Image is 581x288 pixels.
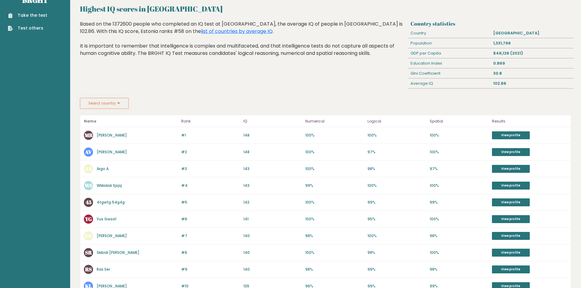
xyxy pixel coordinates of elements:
text: SR [85,249,92,256]
a: View profile [492,131,530,139]
p: 143 [243,166,302,172]
p: Logical [368,118,426,125]
p: 97% [368,149,426,155]
p: #3 [181,166,240,172]
p: 100% [430,216,488,222]
h3: Country statistics [411,20,571,27]
p: #5 [181,200,240,205]
p: #1 [181,133,240,138]
p: 100% [430,183,488,188]
text: RS [85,266,92,273]
a: View profile [492,182,530,190]
a: Take the test [8,12,47,19]
p: 100% [305,250,364,255]
p: 100% [305,133,364,138]
p: 100% [430,250,488,255]
p: IQ [243,118,302,125]
a: Ras Ser [97,267,110,272]
p: 99% [305,183,364,188]
p: 148 [243,133,302,138]
text: MB [85,132,92,139]
a: View profile [492,232,530,240]
p: 143 [243,183,302,188]
a: View profile [492,249,530,257]
p: #8 [181,250,240,255]
button: Select country [80,98,129,109]
p: 98% [305,267,364,272]
p: 140 [243,267,302,272]
div: Population [408,38,491,48]
a: list of countries by average IQ [201,28,273,35]
a: View profile [492,198,530,206]
div: $46,126 (2021) [491,48,574,58]
div: Based on the 1372600 people who completed an IQ test at [GEOGRAPHIC_DATA], the average IQ of peop... [80,20,406,66]
p: 100% [368,183,426,188]
a: 4tgwtg 54g4g [97,200,125,205]
text: WS [84,182,92,189]
a: [PERSON_NAME] [97,233,127,238]
p: 100% [368,233,426,239]
div: Gini Coefficient [408,69,491,78]
p: 98% [368,250,426,255]
p: 98% [305,233,364,239]
text: AA [84,165,92,172]
text: YG [85,215,92,222]
p: #4 [181,183,240,188]
p: #6 [181,216,240,222]
div: 1,331,796 [491,38,574,48]
p: #2 [181,149,240,155]
p: 141 [243,216,302,222]
p: 100% [305,200,364,205]
p: 100% [305,216,364,222]
b: Name [84,119,96,124]
p: 142 [243,200,302,205]
a: Wkksksk Sjsjsj [97,183,122,188]
p: 95% [368,216,426,222]
a: View profile [492,148,530,156]
text: AV [85,148,92,155]
p: Numerical [305,118,364,125]
div: 0.869 [491,59,574,68]
p: 140 [243,250,302,255]
div: 102.86 [491,79,574,88]
p: 97% [430,166,488,172]
p: 140 [243,233,302,239]
p: 99% [368,200,426,205]
p: 100% [305,166,364,172]
p: 98% [368,166,426,172]
a: View profile [492,265,530,273]
a: [PERSON_NAME] [97,133,127,138]
div: 30.8 [491,69,574,78]
text: 45 [85,199,91,206]
p: 98% [430,233,488,239]
p: 100% [305,149,364,155]
a: View profile [492,165,530,173]
div: GDP per Capita [408,48,491,58]
p: 98% [430,267,488,272]
div: Country [408,28,491,38]
p: 100% [430,149,488,155]
a: Argo A [97,166,109,171]
h2: Highest IQ scores in [GEOGRAPHIC_DATA] [80,3,571,14]
a: Test others [8,25,47,31]
p: 99% [430,200,488,205]
a: Skibidi [PERSON_NAME] [97,250,139,255]
p: #7 [181,233,240,239]
div: [GEOGRAPHIC_DATA] [491,28,574,38]
p: 148 [243,149,302,155]
text: GS [85,232,92,239]
p: 99% [368,267,426,272]
p: Results [492,118,567,125]
p: Rank [181,118,240,125]
div: Average IQ [408,79,491,88]
p: 100% [430,133,488,138]
div: Education Index [408,59,491,68]
a: Yus Gwsaf [97,216,117,222]
a: View profile [492,215,530,223]
p: Spatial [430,118,488,125]
p: #9 [181,267,240,272]
p: 100% [368,133,426,138]
a: [PERSON_NAME] [97,149,127,155]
